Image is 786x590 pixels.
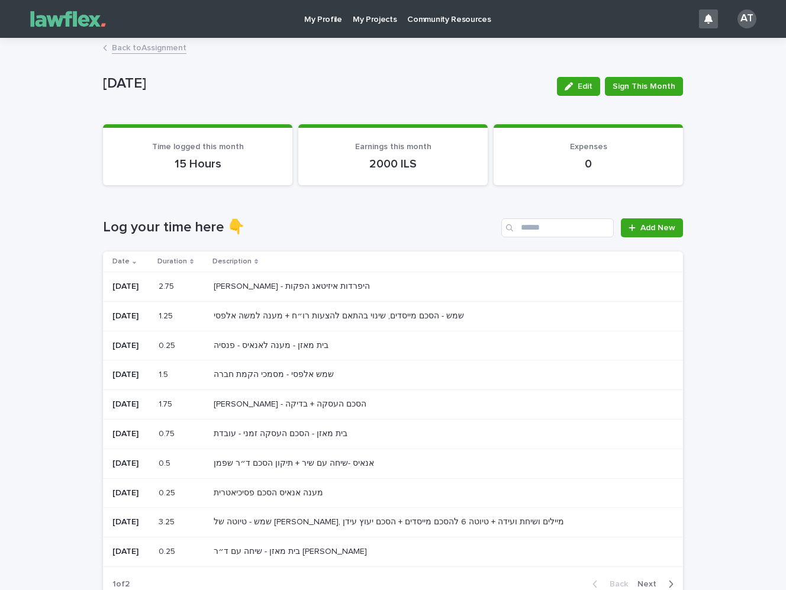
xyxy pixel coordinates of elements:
p: Duration [157,255,187,268]
p: [PERSON_NAME] - היפרדות איזיטאג הפקות [214,279,372,292]
p: 0.75 [159,427,177,439]
p: [DATE] [112,429,149,439]
span: Sign This Month [613,80,675,92]
button: Sign This Month [605,77,683,96]
p: 0.5 [159,456,173,469]
span: Next [637,580,663,588]
p: 15 Hours [117,157,278,171]
p: Description [212,255,252,268]
p: Date [112,255,130,268]
p: שמש אלפסי - מסמכי הקמת חברה [214,367,336,380]
p: 0.25 [159,544,178,557]
tr: [DATE]1.51.5 שמש אלפסי - מסמכי הקמת חברהשמש אלפסי - מסמכי הקמת חברה [103,360,683,390]
p: שמש - טיוטה של [PERSON_NAME], מיילים ושיחת ועידה + טיוטה 6 להסכם מייסדים + הסכם יעוץ עידן [214,515,566,527]
p: 1.5 [159,367,170,380]
p: 2000 ILS [313,157,473,171]
span: Expenses [570,143,607,151]
tr: [DATE]0.50.5 אנאיס -שיחה עם שיר + תיקון הסכם ד״ר שפמןאנאיס -שיחה עם שיר + תיקון הסכם ד״ר שפמן [103,449,683,478]
p: [DATE] [112,399,149,410]
input: Search [501,218,614,237]
p: [DATE] [112,517,149,527]
span: Edit [578,82,592,91]
p: 3.25 [159,515,177,527]
p: בית מאזן - הסכם העסקה זמני - עובדת [214,427,350,439]
p: [DATE] [112,311,149,321]
tr: [DATE]3.253.25 שמש - טיוטה של [PERSON_NAME], מיילים ושיחת ועידה + טיוטה 6 להסכם מייסדים + הסכם יע... [103,508,683,537]
p: [DATE] [112,282,149,292]
tr: [DATE]1.251.25 שמש - הסכם מייסדים, שינוי בהתאם להצעות רו״ח + מענה למשה אלפסישמש - הסכם מייסדים, ש... [103,301,683,331]
tr: [DATE]0.750.75 בית מאזן - הסכם העסקה זמני - עובדתבית מאזן - הסכם העסקה זמני - עובדת [103,419,683,449]
p: 0.25 [159,338,178,351]
p: שמש - הסכם מייסדים, שינוי בהתאם להצעות רו״ח + מענה למשה אלפסי [214,309,466,321]
p: [DATE] [112,547,149,557]
button: Back [583,579,633,589]
span: Time logged this month [152,143,244,151]
img: Gnvw4qrBSHOAfo8VMhG6 [24,7,112,31]
tr: [DATE]1.751.75 [PERSON_NAME] - הסכם העסקה + בדיקה[PERSON_NAME] - הסכם העסקה + בדיקה [103,390,683,420]
button: Edit [557,77,600,96]
p: 0.25 [159,486,178,498]
a: Back toAssignment [112,40,186,54]
tr: [DATE]0.250.25 בית מאזן - שיחה עם ד״ר [PERSON_NAME]בית מאזן - שיחה עם ד״ר [PERSON_NAME] [103,537,683,567]
p: [DATE] [112,459,149,469]
p: 1.25 [159,309,175,321]
p: 1.75 [159,397,175,410]
p: [DATE] [112,488,149,498]
a: Add New [621,218,683,237]
div: AT [737,9,756,28]
p: 0 [508,157,669,171]
p: [DATE] [112,370,149,380]
p: מענה אנאיס הסכם פסיכיאטרית [214,486,326,498]
p: [DATE] [103,75,547,92]
p: [PERSON_NAME] - הסכם העסקה + בדיקה [214,397,369,410]
span: Earnings this month [355,143,431,151]
span: Add New [640,224,675,232]
p: 2.75 [159,279,176,292]
p: אנאיס -שיחה עם שיר + תיקון הסכם ד״ר שפמן [214,456,376,469]
tr: [DATE]2.752.75 [PERSON_NAME] - היפרדות איזיטאג הפקות[PERSON_NAME] - היפרדות איזיטאג הפקות [103,272,683,301]
tr: [DATE]0.250.25 מענה אנאיס הסכם פסיכיאטריתמענה אנאיס הסכם פסיכיאטרית [103,478,683,508]
p: [DATE] [112,341,149,351]
p: בית מאזן - שיחה עם ד״ר [PERSON_NAME] [214,544,369,557]
button: Next [633,579,683,589]
p: בית מאזן - מענה לאנאיס - פנסיה [214,338,331,351]
h1: Log your time here 👇 [103,219,497,236]
tr: [DATE]0.250.25 בית מאזן - מענה לאנאיס - פנסיהבית מאזן - מענה לאנאיס - פנסיה [103,331,683,360]
span: Back [603,580,628,588]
